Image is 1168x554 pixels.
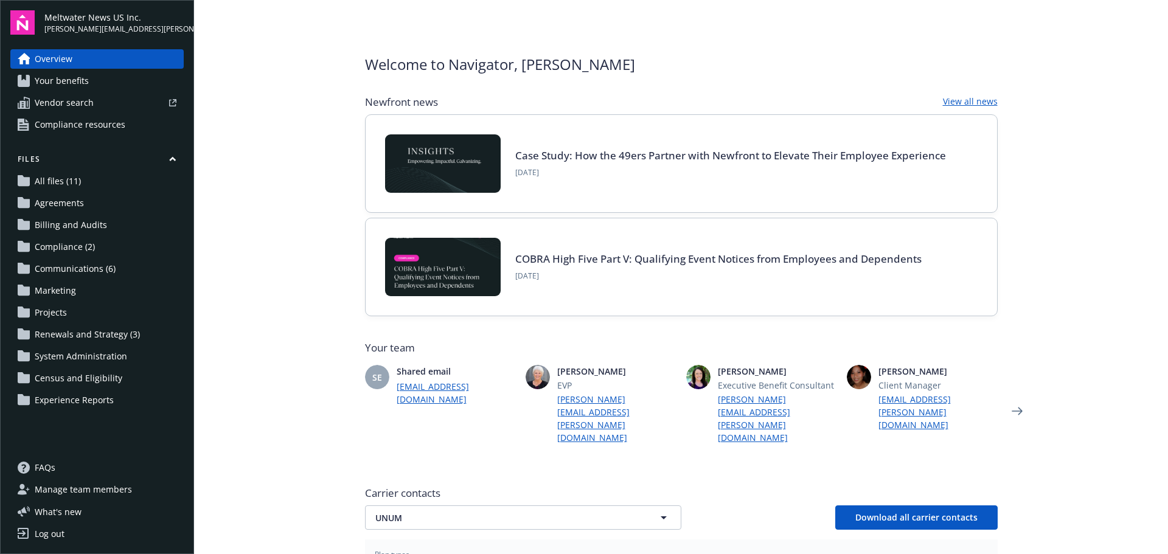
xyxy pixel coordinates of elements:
[10,303,184,322] a: Projects
[35,347,127,366] span: System Administration
[557,379,676,392] span: EVP
[35,193,84,213] span: Agreements
[365,95,438,109] span: Newfront news
[385,238,501,296] img: BLOG-Card Image - Compliance - COBRA High Five Pt 5 - 09-11-25.jpg
[385,134,501,193] img: Card Image - INSIGHTS copy.png
[943,95,998,109] a: View all news
[10,480,184,499] a: Manage team members
[878,379,998,392] span: Client Manager
[10,215,184,235] a: Billing and Audits
[878,393,998,431] a: [EMAIL_ADDRESS][PERSON_NAME][DOMAIN_NAME]
[44,24,184,35] span: [PERSON_NAME][EMAIL_ADDRESS][PERSON_NAME][DOMAIN_NAME]
[847,365,871,389] img: photo
[35,325,140,344] span: Renewals and Strategy (3)
[35,215,107,235] span: Billing and Audits
[10,10,35,35] img: navigator-logo.svg
[557,393,676,444] a: [PERSON_NAME][EMAIL_ADDRESS][PERSON_NAME][DOMAIN_NAME]
[878,365,998,378] span: [PERSON_NAME]
[718,379,837,392] span: Executive Benefit Consultant
[557,365,676,378] span: [PERSON_NAME]
[515,167,946,178] span: [DATE]
[35,237,95,257] span: Compliance (2)
[35,71,89,91] span: Your benefits
[10,458,184,477] a: FAQs
[10,281,184,300] a: Marketing
[35,259,116,279] span: Communications (6)
[10,171,184,191] a: All files (11)
[515,271,922,282] span: [DATE]
[1007,401,1027,421] a: Next
[835,505,998,530] button: Download all carrier contacts
[35,524,64,544] div: Log out
[515,148,946,162] a: Case Study: How the 49ers Partner with Newfront to Elevate Their Employee Experience
[35,171,81,191] span: All files (11)
[397,365,516,378] span: Shared email
[365,505,681,530] button: UNUM
[10,505,101,518] button: What's new
[10,115,184,134] a: Compliance resources
[855,511,978,523] span: Download all carrier contacts
[372,371,382,384] span: SE
[10,325,184,344] a: Renewals and Strategy (3)
[10,347,184,366] a: System Administration
[10,259,184,279] a: Communications (6)
[718,365,837,378] span: [PERSON_NAME]
[35,480,132,499] span: Manage team members
[10,237,184,257] a: Compliance (2)
[35,458,55,477] span: FAQs
[35,49,72,69] span: Overview
[35,303,67,322] span: Projects
[35,93,94,113] span: Vendor search
[10,71,184,91] a: Your benefits
[365,486,998,500] span: Carrier contacts
[10,93,184,113] a: Vendor search
[44,11,184,24] span: Meltwater News US Inc.
[35,505,82,518] span: What ' s new
[10,49,184,69] a: Overview
[35,115,125,134] span: Compliance resources
[35,281,76,300] span: Marketing
[44,10,184,35] button: Meltwater News US Inc.[PERSON_NAME][EMAIL_ADDRESS][PERSON_NAME][DOMAIN_NAME]
[526,365,550,389] img: photo
[375,511,628,524] span: UNUM
[10,369,184,388] a: Census and Eligibility
[10,390,184,410] a: Experience Reports
[365,54,635,75] span: Welcome to Navigator , [PERSON_NAME]
[686,365,711,389] img: photo
[35,369,122,388] span: Census and Eligibility
[10,193,184,213] a: Agreements
[10,154,184,169] button: Files
[515,252,922,266] a: COBRA High Five Part V: Qualifying Event Notices from Employees and Dependents
[365,341,998,355] span: Your team
[718,393,837,444] a: [PERSON_NAME][EMAIL_ADDRESS][PERSON_NAME][DOMAIN_NAME]
[35,390,114,410] span: Experience Reports
[397,380,516,406] a: [EMAIL_ADDRESS][DOMAIN_NAME]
